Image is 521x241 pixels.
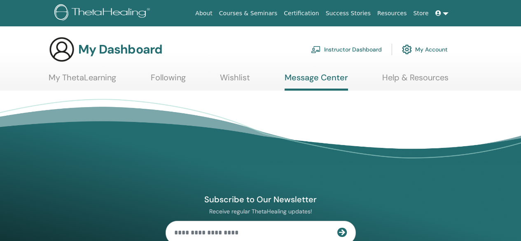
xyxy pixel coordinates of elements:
a: Resources [374,6,410,21]
a: Success Stories [322,6,374,21]
img: logo.png [54,4,153,23]
img: cog.svg [402,42,412,56]
a: Certification [280,6,322,21]
p: Receive regular ThetaHealing updates! [166,208,356,215]
a: Store [410,6,432,21]
a: Wishlist [220,73,250,89]
a: My ThetaLearning [49,73,116,89]
a: Help & Resources [382,73,449,89]
img: generic-user-icon.jpg [49,36,75,63]
img: chalkboard-teacher.svg [311,46,321,53]
a: About [192,6,215,21]
a: Following [151,73,186,89]
a: Instructor Dashboard [311,40,382,58]
h3: My Dashboard [78,42,162,57]
h4: Subscribe to Our Newsletter [166,194,356,205]
a: Message Center [285,73,348,91]
a: Courses & Seminars [216,6,281,21]
a: My Account [402,40,448,58]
